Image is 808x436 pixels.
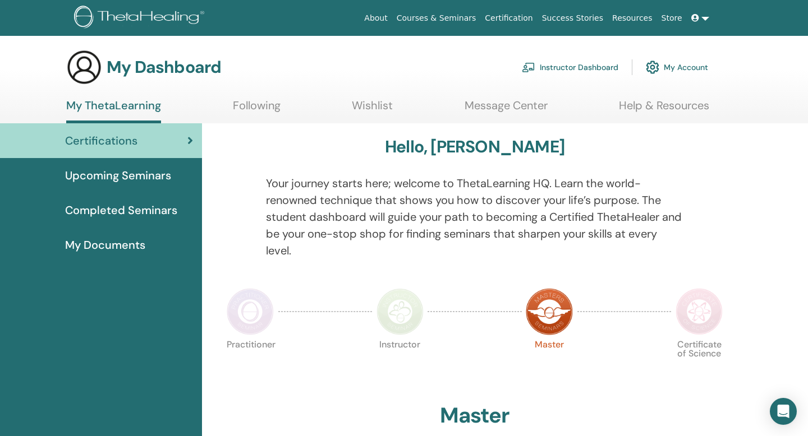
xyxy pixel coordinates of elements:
[385,137,564,157] h3: Hello, [PERSON_NAME]
[608,8,657,29] a: Resources
[266,175,684,259] p: Your journey starts here; welcome to ThetaLearning HQ. Learn the world-renowned technique that sh...
[440,403,509,429] h2: Master
[227,340,274,387] p: Practitioner
[770,398,797,425] div: Open Intercom Messenger
[65,236,145,253] span: My Documents
[646,58,659,77] img: cog.svg
[107,57,221,77] h3: My Dashboard
[352,99,393,120] a: Wishlist
[646,55,708,80] a: My Account
[377,288,424,335] img: Instructor
[65,167,171,184] span: Upcoming Seminars
[65,202,177,219] span: Completed Seminars
[66,99,161,123] a: My ThetaLearning
[526,340,573,387] p: Master
[65,132,137,149] span: Certifications
[66,49,102,85] img: generic-user-icon.jpg
[676,288,723,335] img: Certificate of Science
[392,8,481,29] a: Courses & Seminars
[74,6,208,31] img: logo.png
[480,8,537,29] a: Certification
[676,340,723,387] p: Certificate of Science
[360,8,392,29] a: About
[619,99,709,120] a: Help & Resources
[377,340,424,387] p: Instructor
[227,288,274,335] img: Practitioner
[465,99,548,120] a: Message Center
[538,8,608,29] a: Success Stories
[657,8,687,29] a: Store
[233,99,281,120] a: Following
[522,55,618,80] a: Instructor Dashboard
[522,62,535,72] img: chalkboard-teacher.svg
[526,288,573,335] img: Master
